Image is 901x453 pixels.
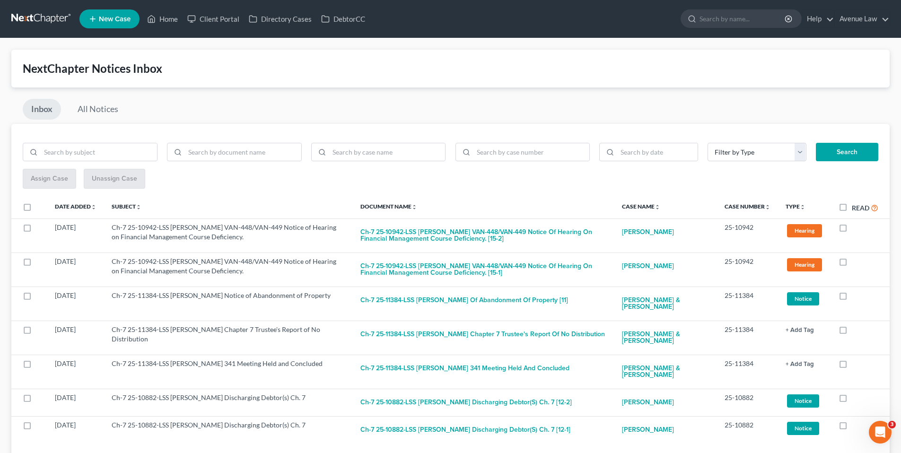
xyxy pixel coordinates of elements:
[717,416,778,444] td: 25-10882
[473,143,590,161] input: Search by case number
[786,393,823,409] a: Notice
[104,253,353,287] td: Ch-7 25-10942-LSS [PERSON_NAME] VAN-448/VAN-449 Notice of Hearing on Financial Management Course ...
[786,257,823,272] a: Hearing
[786,203,805,210] a: Typeunfold_more
[47,253,104,287] td: [DATE]
[329,143,446,161] input: Search by case name
[104,218,353,253] td: Ch-7 25-10942-LSS [PERSON_NAME] VAN-448/VAN-449 Notice of Hearing on Financial Management Course ...
[622,223,674,242] a: [PERSON_NAME]
[185,143,301,161] input: Search by document name
[787,224,822,237] span: Hearing
[23,61,878,76] div: NextChapter Notices Inbox
[104,389,353,416] td: Ch-7 25-10882-LSS [PERSON_NAME] Discharging Debtor(s) Ch. 7
[786,359,823,368] a: + Add Tag
[786,325,823,334] a: + Add Tag
[360,393,572,412] button: Ch-7 25-10882-LSS [PERSON_NAME] Discharging Debtor(s) Ch. 7 [12-2]
[717,218,778,253] td: 25-10942
[622,257,674,276] a: [PERSON_NAME]
[360,257,607,282] button: Ch-7 25-10942-LSS [PERSON_NAME] VAN-448/VAN-449 Notice of Hearing on Financial Management Course ...
[99,16,131,23] span: New Case
[360,291,568,310] button: Ch-7 25-11384-LSS [PERSON_NAME] of Abandonment of Property [11]
[244,10,316,27] a: Directory Cases
[869,421,892,444] iframe: Intercom live chat
[835,10,889,27] a: Avenue Law
[23,99,61,120] a: Inbox
[622,420,674,439] a: [PERSON_NAME]
[717,389,778,416] td: 25-10882
[91,204,96,210] i: unfold_more
[411,204,417,210] i: unfold_more
[787,292,819,305] span: Notice
[786,291,823,306] a: Notice
[622,325,709,350] a: [PERSON_NAME] & [PERSON_NAME]
[104,416,353,444] td: Ch-7 25-10882-LSS [PERSON_NAME] Discharging Debtor(s) Ch. 7
[47,416,104,444] td: [DATE]
[104,355,353,389] td: Ch-7 25-11384-LSS [PERSON_NAME] 341 Meeting Held and Concluded
[802,10,834,27] a: Help
[136,204,141,210] i: unfold_more
[717,287,778,321] td: 25-11384
[360,223,607,248] button: Ch-7 25-10942-LSS [PERSON_NAME] VAN-448/VAN-449 Notice of Hearing on Financial Management Course ...
[852,203,869,213] label: Read
[787,422,819,435] span: Notice
[47,389,104,416] td: [DATE]
[622,393,674,412] a: [PERSON_NAME]
[786,420,823,436] a: Notice
[47,321,104,355] td: [DATE]
[47,218,104,253] td: [DATE]
[112,203,141,210] a: Subjectunfold_more
[622,359,709,384] a: [PERSON_NAME] & [PERSON_NAME]
[786,361,814,367] button: + Add Tag
[622,291,709,316] a: [PERSON_NAME] & [PERSON_NAME]
[717,253,778,287] td: 25-10942
[104,321,353,355] td: Ch-7 25-11384-LSS [PERSON_NAME] Chapter 7 Trustee's Report of No Distribution
[142,10,183,27] a: Home
[816,143,878,162] button: Search
[717,355,778,389] td: 25-11384
[104,287,353,321] td: Ch-7 25-11384-LSS [PERSON_NAME] Notice of Abandonment of Property
[725,203,770,210] a: Case Numberunfold_more
[55,203,96,210] a: Date Addedunfold_more
[316,10,370,27] a: DebtorCC
[360,420,570,439] button: Ch-7 25-10882-LSS [PERSON_NAME] Discharging Debtor(s) Ch. 7 [12-1]
[69,99,127,120] a: All Notices
[360,325,605,344] button: Ch-7 25-11384-LSS [PERSON_NAME] Chapter 7 Trustee's Report of No Distribution
[617,143,698,161] input: Search by date
[888,421,896,428] span: 3
[787,258,822,271] span: Hearing
[786,223,823,238] a: Hearing
[787,394,819,407] span: Notice
[183,10,244,27] a: Client Portal
[700,10,786,27] input: Search by name...
[47,287,104,321] td: [DATE]
[655,204,660,210] i: unfold_more
[360,203,417,210] a: Document Nameunfold_more
[786,327,814,333] button: + Add Tag
[622,203,660,210] a: Case Nameunfold_more
[800,204,805,210] i: unfold_more
[360,359,569,378] button: Ch-7 25-11384-LSS [PERSON_NAME] 341 Meeting Held and Concluded
[47,355,104,389] td: [DATE]
[41,143,157,161] input: Search by subject
[717,321,778,355] td: 25-11384
[765,204,770,210] i: unfold_more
